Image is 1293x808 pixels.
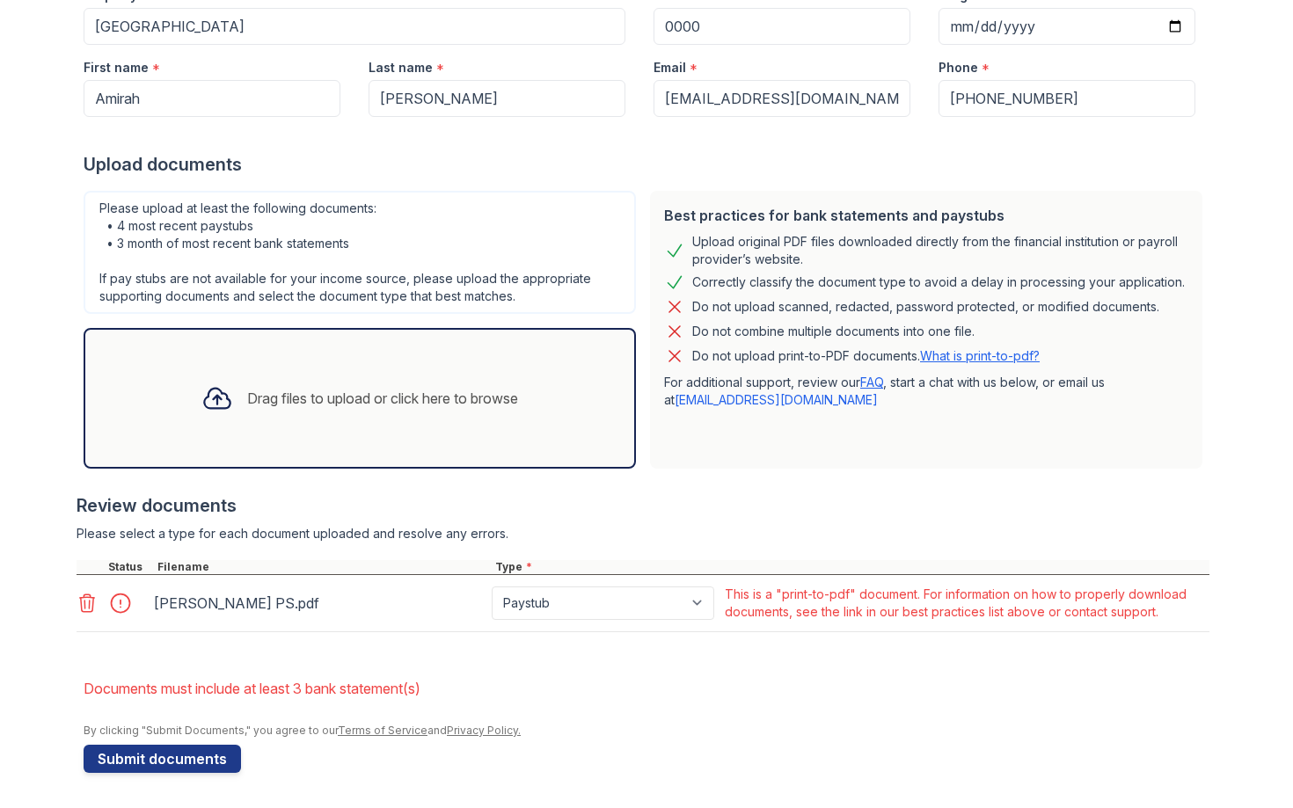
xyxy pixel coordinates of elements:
[84,671,1209,706] li: Documents must include at least 3 bank statement(s)
[675,392,878,407] a: [EMAIL_ADDRESS][DOMAIN_NAME]
[338,724,427,737] a: Terms of Service
[692,296,1159,317] div: Do not upload scanned, redacted, password protected, or modified documents.
[84,724,1209,738] div: By clicking "Submit Documents," you agree to our and
[369,59,433,76] label: Last name
[154,589,485,617] div: [PERSON_NAME] PS.pdf
[84,59,149,76] label: First name
[654,59,686,76] label: Email
[154,560,492,574] div: Filename
[725,586,1206,621] div: This is a "print-to-pdf" document. For information on how to properly download documents, see the...
[692,233,1188,268] div: Upload original PDF files downloaded directly from the financial institution or payroll provider’...
[664,374,1188,409] p: For additional support, review our , start a chat with us below, or email us at
[939,59,978,76] label: Phone
[105,560,154,574] div: Status
[447,724,521,737] a: Privacy Policy.
[860,375,883,389] a: FAQ
[84,745,241,773] button: Submit documents
[692,272,1185,293] div: Correctly classify the document type to avoid a delay in processing your application.
[920,348,1040,363] a: What is print-to-pdf?
[77,493,1209,518] div: Review documents
[77,525,1209,542] div: Please select a type for each document uploaded and resolve any errors.
[692,321,975,342] div: Do not combine multiple documents into one file.
[247,388,518,409] div: Drag files to upload or click here to browse
[664,205,1188,226] div: Best practices for bank statements and paystubs
[492,560,1209,574] div: Type
[84,191,636,314] div: Please upload at least the following documents: • 4 most recent paystubs • 3 month of most recent...
[84,152,1209,177] div: Upload documents
[692,347,1040,365] p: Do not upload print-to-PDF documents.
